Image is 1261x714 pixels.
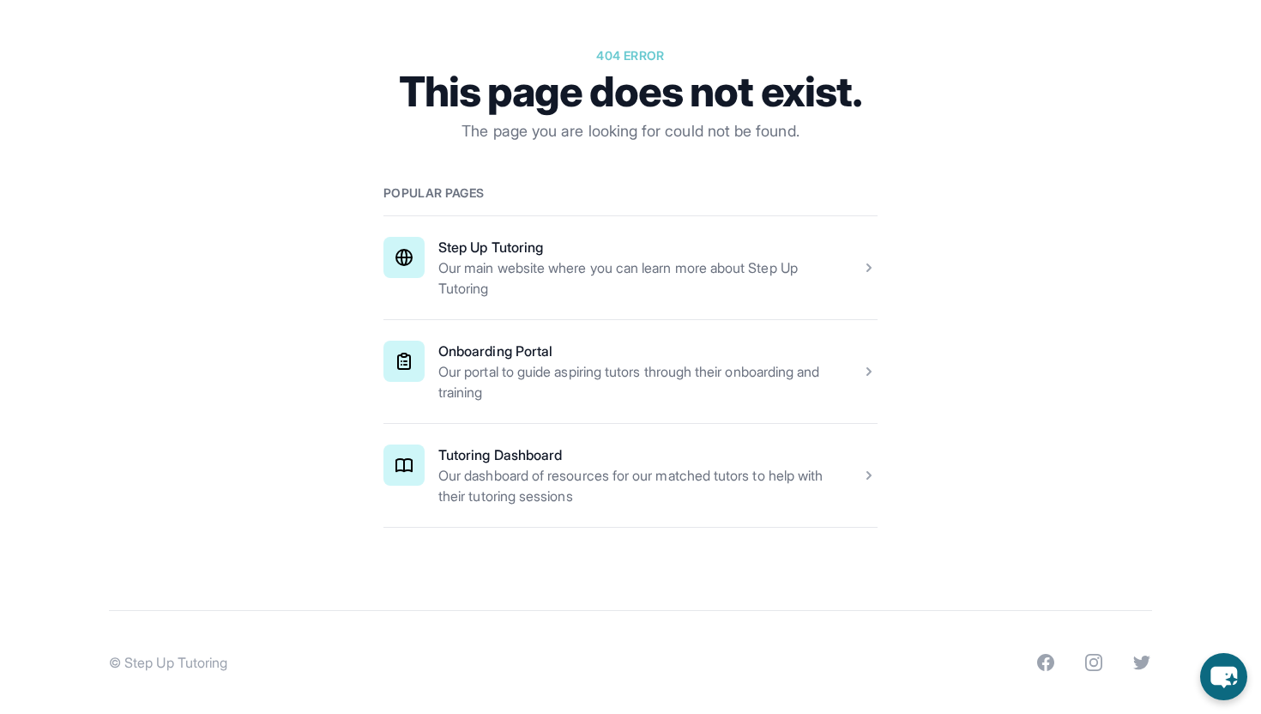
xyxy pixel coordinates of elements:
h2: Popular pages [383,185,878,202]
p: The page you are looking for could not be found. [383,119,878,143]
a: Tutoring Dashboard [438,446,562,463]
h1: This page does not exist. [383,71,878,112]
p: 404 error [383,47,878,64]
a: Step Up Tutoring [438,239,543,256]
p: © Step Up Tutoring [109,652,227,673]
button: chat-button [1200,653,1247,700]
a: Onboarding Portal [438,342,552,360]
